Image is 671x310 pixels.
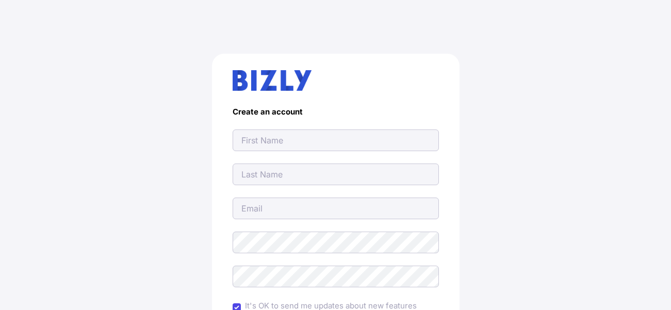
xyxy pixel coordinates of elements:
img: bizly_logo.svg [233,70,312,91]
input: First Name [233,129,439,151]
input: Email [233,198,439,219]
h4: Create an account [233,107,439,117]
input: Last Name [233,164,439,185]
